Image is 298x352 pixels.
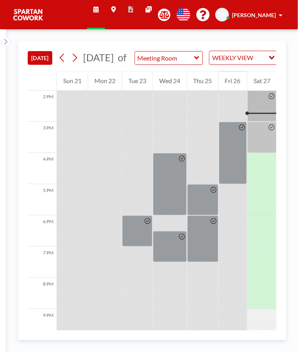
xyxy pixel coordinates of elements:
[28,215,57,247] div: 6 PM
[135,52,195,64] input: Meeting Room
[28,278,57,309] div: 8 PM
[28,91,57,122] div: 2 PM
[28,184,57,215] div: 5 PM
[209,51,277,64] div: Search for option
[28,247,57,278] div: 7 PM
[187,71,218,91] div: Thu 25
[118,52,126,64] span: of
[88,71,122,91] div: Mon 22
[57,71,88,91] div: Sun 21
[219,71,247,91] div: Fri 26
[232,12,276,18] span: [PERSON_NAME]
[12,7,44,23] img: organization-logo
[28,153,57,184] div: 4 PM
[211,53,255,63] span: WEEKLY VIEW
[256,53,264,63] input: Search for option
[219,11,225,18] span: SB
[153,71,186,91] div: Wed 24
[28,122,57,153] div: 3 PM
[83,52,114,63] span: [DATE]
[28,51,52,65] button: [DATE]
[122,71,153,91] div: Tue 23
[247,71,277,91] div: Sat 27
[28,309,57,340] div: 9 PM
